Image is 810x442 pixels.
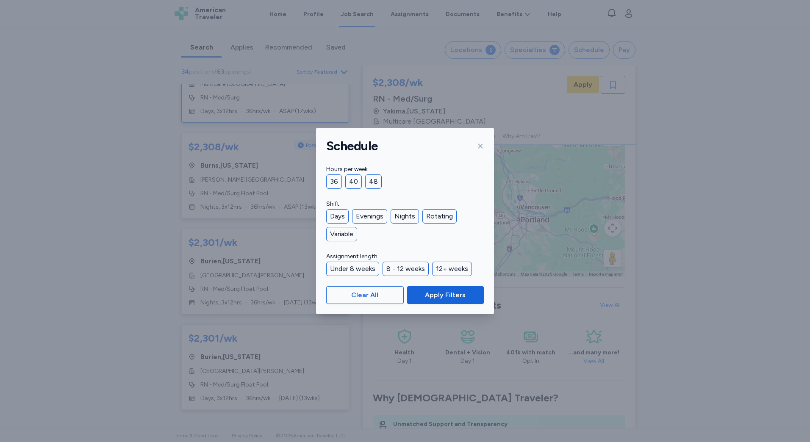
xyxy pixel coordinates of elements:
[422,209,457,224] div: Rotating
[351,290,378,300] span: Clear All
[432,262,472,276] div: 12+ weeks
[326,164,484,174] label: Hours per week
[345,174,362,189] div: 40
[326,199,484,209] label: Shift
[326,286,404,304] button: Clear All
[326,262,379,276] div: Under 8 weeks
[365,174,382,189] div: 48
[383,262,429,276] div: 8 - 12 weeks
[326,174,342,189] div: 36
[391,209,419,224] div: Nights
[326,251,484,262] label: Assignment length
[326,138,378,154] h1: Schedule
[326,209,349,224] div: Days
[326,227,357,241] div: Variable
[425,290,466,300] span: Apply Filters
[407,286,484,304] button: Apply Filters
[352,209,387,224] div: Evenings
